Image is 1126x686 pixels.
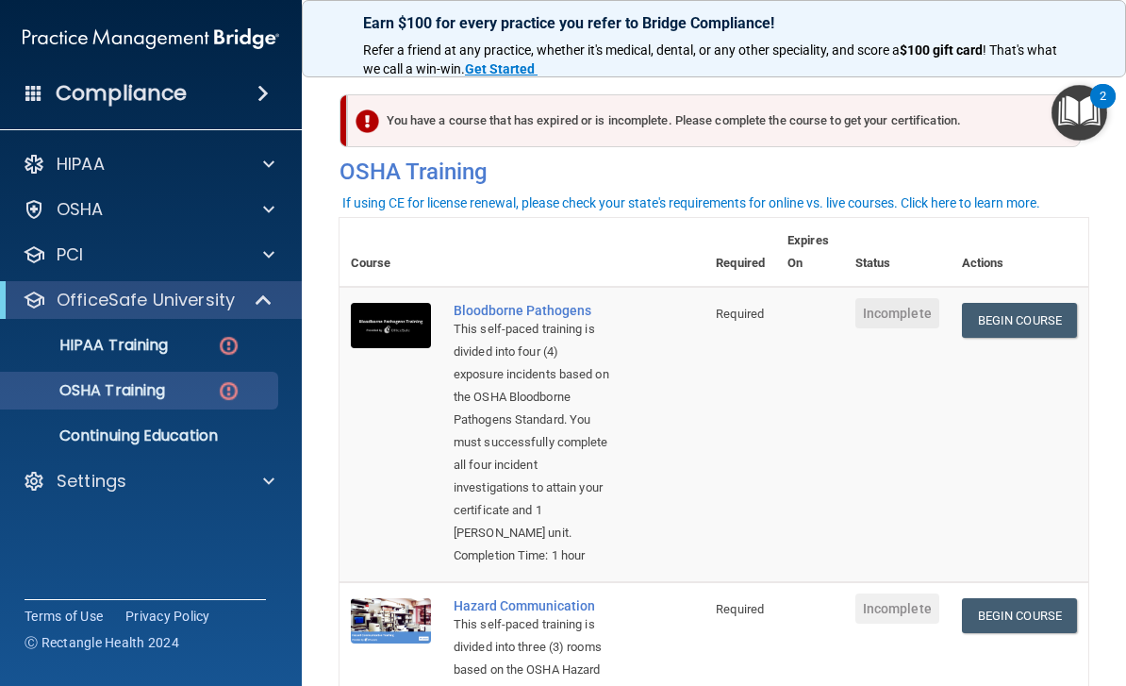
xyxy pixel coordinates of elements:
img: PMB logo [23,20,279,58]
span: Required [716,602,764,616]
span: Required [716,307,764,321]
p: PCI [57,243,83,266]
span: Ⓒ Rectangle Health 2024 [25,633,179,652]
p: OfficeSafe University [57,289,235,311]
button: Open Resource Center, 2 new notifications [1051,85,1107,141]
p: OSHA [57,198,104,221]
a: Terms of Use [25,607,103,626]
a: PCI [23,243,274,266]
button: If using CE for license renewal, please check your state's requirements for online vs. live cours... [339,193,1043,212]
a: OfficeSafe University [23,289,273,311]
p: OSHA Training [12,381,165,400]
div: 2 [1100,96,1106,121]
span: Incomplete [855,298,939,328]
a: OSHA [23,198,274,221]
strong: $100 gift card [900,42,983,58]
p: Earn $100 for every practice you refer to Bridge Compliance! [363,14,1065,32]
th: Course [339,218,442,287]
th: Expires On [776,218,844,287]
strong: Get Started [465,61,535,76]
p: Settings [57,470,126,493]
img: danger-circle.6113f641.png [217,334,240,358]
p: Continuing Education [12,427,270,445]
a: Privacy Policy [125,607,210,626]
a: HIPAA [23,153,274,176]
div: This self-paced training is divided into four (4) exposure incidents based on the OSHA Bloodborne... [454,318,610,544]
span: Incomplete [855,594,939,624]
a: Bloodborne Pathogens [454,303,610,318]
span: ! That's what we call a win-win. [363,42,1060,76]
div: If using CE for license renewal, please check your state's requirements for online vs. live cours... [342,196,1040,209]
div: Completion Time: 1 hour [454,544,610,567]
img: danger-circle.6113f641.png [217,379,240,403]
div: You have a course that has expired or is incomplete. Please complete the course to get your certi... [347,94,1081,147]
span: Refer a friend at any practice, whether it's medical, dental, or any other speciality, and score a [363,42,900,58]
a: Get Started [465,61,538,76]
th: Actions [951,218,1088,287]
p: HIPAA Training [12,336,168,355]
h4: OSHA Training [339,159,1088,185]
h4: Compliance [56,80,187,107]
a: Hazard Communication [454,598,610,613]
p: HIPAA [57,153,105,176]
a: Begin Course [962,598,1077,633]
th: Status [844,218,951,287]
img: exclamation-circle-solid-danger.72ef9ffc.png [356,109,379,133]
a: Settings [23,470,274,493]
th: Required [704,218,776,287]
a: Begin Course [962,303,1077,338]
